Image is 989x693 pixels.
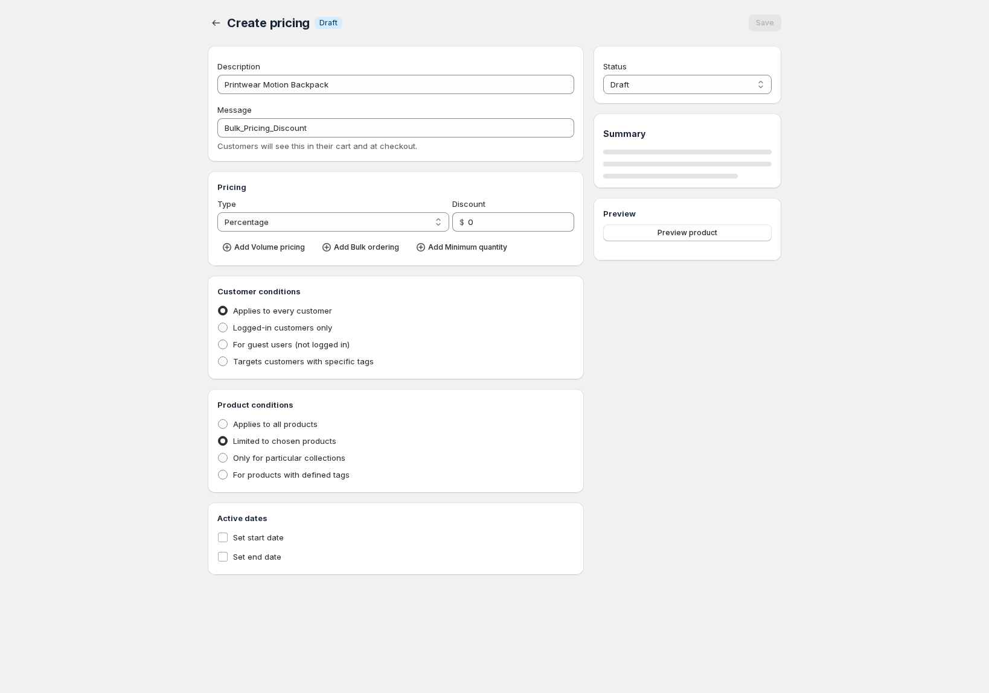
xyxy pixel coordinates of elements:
span: Type [217,199,236,209]
span: $ [459,217,464,227]
h3: Preview [603,207,772,220]
button: Add Minimum quantity [411,239,514,256]
button: Add Volume pricing [217,239,312,256]
span: Set start date [233,533,284,542]
span: Discount [452,199,485,209]
span: Create pricing [227,16,310,30]
span: For products with defined tags [233,470,350,479]
button: Preview product [603,224,772,241]
span: Message [217,105,252,115]
button: Add Bulk ordering [317,239,406,256]
h1: Summary [603,128,772,140]
span: Preview product [658,228,717,238]
h3: Product conditions [217,399,574,411]
span: Applies to all products [233,419,318,429]
span: Add Bulk ordering [334,242,399,252]
span: Status [603,62,627,71]
span: Add Volume pricing [234,242,305,252]
span: Only for particular collections [233,453,345,463]
h3: Customer conditions [217,285,574,297]
input: Private internal description [217,75,574,94]
span: Applies to every customer [233,306,332,315]
span: Description [217,62,260,71]
h3: Active dates [217,512,574,524]
span: Customers will see this in their cart and at checkout. [217,141,417,151]
span: Add Minimum quantity [428,242,507,252]
span: Draft [319,18,338,28]
span: Limited to chosen products [233,436,336,446]
span: For guest users (not logged in) [233,340,350,349]
span: Set end date [233,552,281,562]
span: Logged-in customers only [233,323,332,332]
h3: Pricing [217,181,574,193]
span: Targets customers with specific tags [233,356,374,366]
